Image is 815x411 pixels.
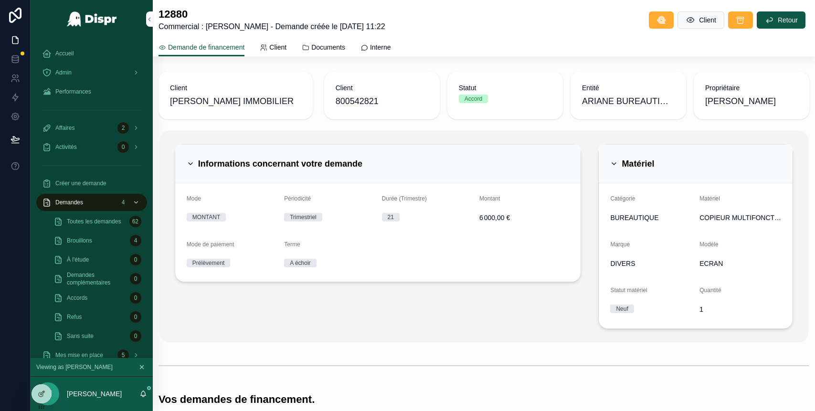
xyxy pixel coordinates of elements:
a: Documents [302,39,345,58]
div: scrollable content [31,38,153,358]
span: Client [269,42,286,52]
span: Montant [479,195,500,202]
span: Marque [610,241,630,248]
span: Demandes complémentaires [67,271,126,286]
span: Statut [459,83,551,93]
div: MONTANT [192,213,220,221]
div: 0 [130,330,141,342]
div: Neuf [616,305,628,313]
span: COPIEUR MULTIFONCTION [699,213,781,222]
h2: Matériel [622,156,654,171]
span: Client [336,83,428,93]
a: À l'étude0 [48,251,147,268]
a: Brouillons4 [48,232,147,249]
span: Viewing as [PERSON_NAME] [36,363,113,371]
a: Mes mise en place5 [36,347,147,364]
span: 1 [699,305,781,314]
span: Toutes les demandes [67,218,121,225]
span: Périodicité [284,195,311,202]
span: ECRAN [699,259,781,268]
span: Modèle [699,241,718,248]
a: Sans suite0 [48,327,147,345]
a: Performances [36,83,147,100]
div: Prélèvement [192,259,224,267]
button: Retour [757,11,805,29]
a: Accords0 [48,289,147,306]
a: Demandes4 [36,194,147,211]
img: App logo [66,11,117,27]
div: Accord [465,95,482,103]
span: JZ [43,388,52,400]
div: 0 [130,273,141,285]
span: [PERSON_NAME] IMMOBILIER [170,95,294,108]
span: Performances [55,88,91,95]
span: Brouillons [67,237,92,244]
span: Mes mise en place [55,351,103,359]
span: Mode [187,195,201,202]
div: 0 [130,311,141,323]
span: Propriétaire [705,83,798,93]
div: 21 [388,213,394,221]
div: 4 [130,235,141,246]
p: [PERSON_NAME] [67,389,122,399]
a: Client [260,39,286,58]
div: 0 [130,292,141,304]
span: À l'étude [67,256,89,263]
span: 6 000,00 € [479,213,569,222]
span: Statut matériel [610,287,647,294]
span: Terme [284,241,300,248]
span: Documents [311,42,345,52]
span: 800542821 [336,95,428,108]
span: Refus [67,313,82,321]
a: Demande de financement [159,39,244,57]
span: Admin [55,69,72,76]
span: Affaires [55,124,74,132]
div: 62 [129,216,141,227]
span: Accueil [55,50,74,57]
span: Demandes [55,199,83,206]
a: Demandes complémentaires0 [48,270,147,287]
div: 0 [130,254,141,265]
h1: 12880 [159,8,385,21]
a: Toutes les demandes62 [48,213,147,230]
span: ARIANE BUREAUTIQUE [582,95,675,108]
span: Entité [582,83,675,93]
div: 0 [117,141,129,153]
a: Interne [360,39,391,58]
div: A échoir [290,259,310,267]
span: Quantité [699,287,721,294]
a: Créer une demande [36,175,147,192]
a: Affaires2 [36,119,147,137]
span: Mode de paiement [187,241,234,248]
span: Client [699,15,716,25]
span: Client [170,83,301,93]
span: Demande de financement [168,42,244,52]
a: Admin [36,64,147,81]
span: Retour [778,15,798,25]
span: DIVERS [610,259,635,268]
h2: Informations concernant votre demande [198,156,362,171]
div: 4 [117,197,129,208]
span: BUREAUTIQUE [610,213,658,222]
span: Durée (Trimestre) [382,195,427,202]
span: Catégorie [610,195,635,202]
a: Activités0 [36,138,147,156]
div: 2 [117,122,129,134]
div: Trimestriel [290,213,317,221]
a: Refus0 [48,308,147,326]
iframe: Intercom live chat [783,379,805,401]
span: [PERSON_NAME] [705,95,776,108]
h1: Vos demandes de financement. [159,393,315,406]
span: Accords [67,294,87,302]
button: Client [677,11,724,29]
span: Sans suite [67,332,94,340]
span: Interne [370,42,391,52]
a: Accueil [36,45,147,62]
span: Matériel [699,195,720,202]
span: Créer une demande [55,179,106,187]
span: Commercial : [PERSON_NAME] - Demande créée le [DATE] 11:22 [159,21,385,32]
span: Activités [55,143,77,151]
div: 5 [117,349,129,361]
